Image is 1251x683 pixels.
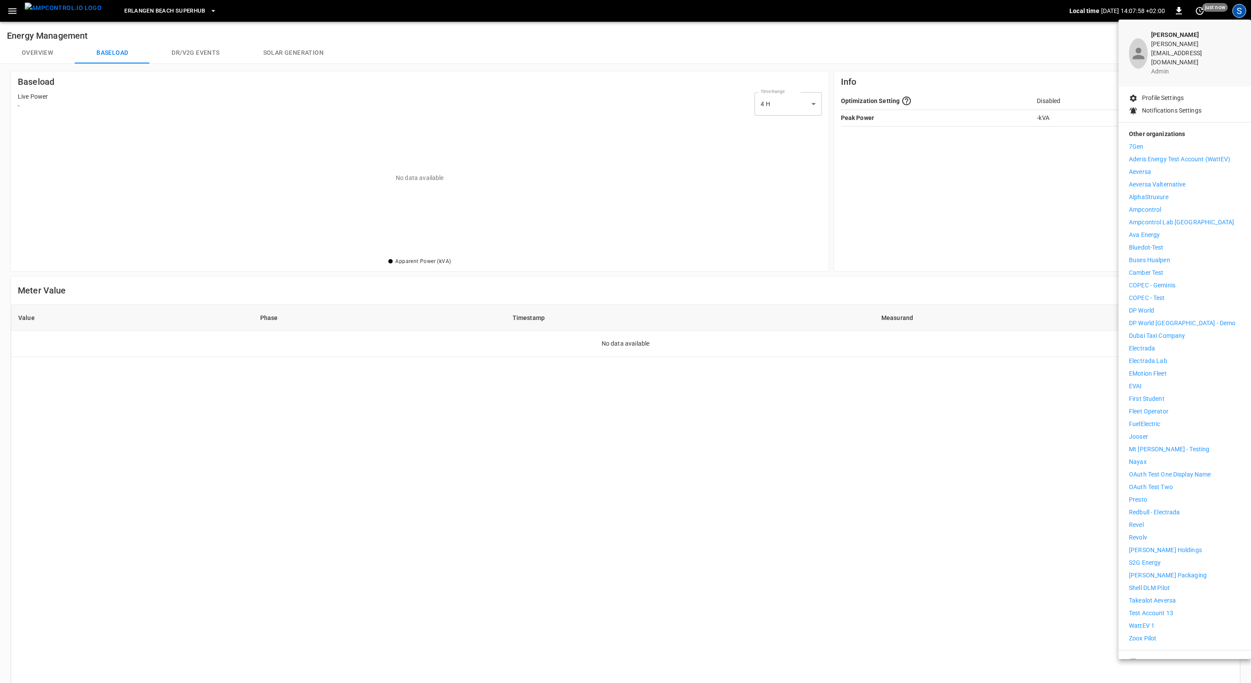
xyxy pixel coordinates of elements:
p: Fleet Operator [1129,407,1168,416]
p: DP World [1129,306,1154,315]
p: Buses Hualpen [1129,256,1170,265]
p: Dubai Taxi Company [1129,331,1185,340]
p: Nayax [1129,457,1147,466]
p: Ampcontrol Lab [GEOGRAPHIC_DATA] [1129,218,1234,227]
p: admin [1151,67,1241,76]
p: [PERSON_NAME] Holdings [1129,546,1202,555]
p: EVAI [1129,382,1142,391]
p: Aeversa [1129,167,1151,177]
p: Jooser [1129,432,1148,441]
p: 7Gen [1129,142,1144,151]
p: Bluedot-Test [1129,243,1164,252]
p: Ampcontrol [1129,205,1161,214]
p: Zoox Pilot [1129,634,1156,643]
p: S2G Energy [1129,558,1161,567]
p: Profile Settings [1142,93,1184,103]
p: DP World [GEOGRAPHIC_DATA] - Demo [1129,319,1235,328]
p: Shell DLM Pilot [1129,583,1170,593]
p: Redbull - Electrada [1129,508,1180,517]
p: COPEC - Test [1129,293,1165,303]
p: Revolv [1129,533,1147,542]
p: OAuth Test One Display Name [1129,470,1211,479]
p: AlphaStruxure [1129,193,1168,202]
p: Test Account 13 [1129,609,1173,618]
div: profile-icon [1129,38,1148,69]
p: Notifications Settings [1142,106,1201,115]
p: Mt [PERSON_NAME] - Testing [1129,445,1209,454]
b: [PERSON_NAME] [1151,31,1199,38]
p: First Student [1129,394,1165,403]
p: COPEC - Geminis [1129,281,1175,290]
p: Revel [1129,520,1144,530]
p: Aeversa Valternative [1129,180,1186,189]
p: Logout [1142,657,1162,666]
p: OAuth Test Two [1129,483,1173,492]
p: eMotion Fleet [1129,369,1167,378]
p: FuelElectric [1129,420,1161,429]
p: [PERSON_NAME] Packaging [1129,571,1207,580]
p: Electrada Lab [1129,356,1167,366]
p: WattEV 1 [1129,621,1155,630]
p: Camber Test [1129,268,1163,277]
p: [PERSON_NAME][EMAIL_ADDRESS][DOMAIN_NAME] [1151,40,1241,67]
p: Other organizations [1129,130,1241,142]
p: Ava Energy [1129,230,1160,240]
p: Takealot Aeversa [1129,596,1176,605]
p: Presto [1129,495,1147,504]
p: Aderis Energy Test Account (WattEV) [1129,155,1231,164]
p: Electrada [1129,344,1155,353]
